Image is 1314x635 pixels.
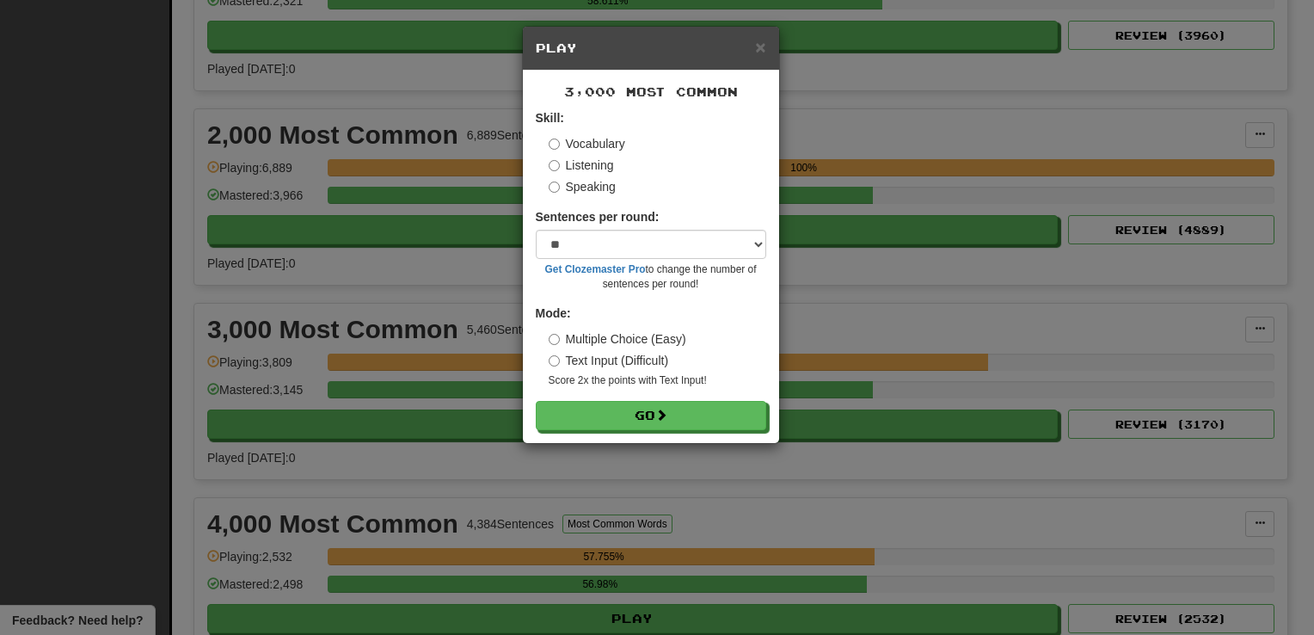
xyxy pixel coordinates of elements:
label: Text Input (Difficult) [549,352,669,369]
input: Listening [549,160,560,171]
strong: Skill: [536,111,564,125]
h5: Play [536,40,766,57]
span: × [755,37,765,57]
strong: Mode: [536,306,571,320]
label: Listening [549,157,614,174]
input: Vocabulary [549,139,560,150]
label: Multiple Choice (Easy) [549,330,686,348]
small: Score 2x the points with Text Input ! [549,373,766,388]
span: 3,000 Most Common [564,84,738,99]
button: Close [755,38,765,56]
label: Speaking [549,178,616,195]
label: Sentences per round: [536,208,660,225]
input: Text Input (Difficult) [549,355,560,367]
small: to change the number of sentences per round! [536,262,766,292]
label: Vocabulary [549,135,625,152]
a: Get Clozemaster Pro [545,263,646,275]
input: Speaking [549,182,560,193]
button: Go [536,401,766,430]
input: Multiple Choice (Easy) [549,334,560,345]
